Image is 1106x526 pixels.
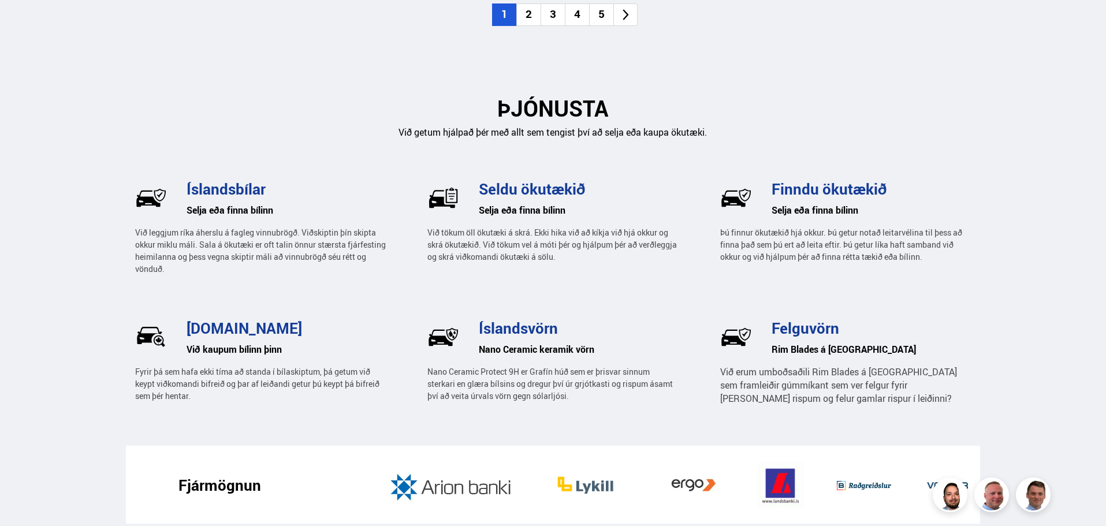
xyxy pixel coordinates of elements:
h6: Nano Ceramic keramik vörn [479,341,678,358]
h6: Rim Blades á [GEOGRAPHIC_DATA] [772,341,971,358]
h3: Finndu ökutækið [772,180,971,197]
img: _UrlRxxciTm4sq1N.svg [135,321,167,353]
li: 5 [589,3,613,26]
li: 4 [565,3,589,26]
p: Nano Ceramic Protect 9H er Grafín húð sem er þrisvar sinnum sterkari en glæra bílsins og dregur þ... [427,365,678,402]
li: 3 [541,3,565,26]
p: Þú finnur ökutækið hjá okkur. Þú getur notað leitarvélina til þess að finna það sem þú ert að lei... [720,226,971,263]
button: Opna LiveChat spjallviðmót [9,5,44,39]
span: Við erum umboðsaðili Rim Blades á [GEOGRAPHIC_DATA] sem framleiðir gúmmíkant sem ver felgur fyrir... [720,365,957,405]
p: Við tökum öll ökutæki á skrá. Ekki hika við að kíkja við hjá okkur og skrá ökutækið. Við tökum ve... [427,226,678,263]
img: JD2k8JnpGOQahQK4.jpg [386,462,520,509]
img: Pf5Ax2cCE_PAlAL1.svg [427,321,459,353]
h6: Selja eða finna bílinn [187,202,386,219]
h3: Felguvörn [772,319,971,337]
h3: Íslandsbílar [187,180,386,197]
h6: Við kaupum bílinn þinn [187,341,386,358]
h3: Seldu ökutækið [479,180,678,197]
img: wj-tEQaV63q7uWzm.svg [135,182,167,214]
img: FbJEzSuNWCJXmdc-.webp [1018,479,1052,514]
img: vb19vGOeIT05djEB.jpg [651,462,736,509]
h6: Selja eða finna bílinn [479,202,678,219]
p: Fyrir þá sem hafa ekki tíma að standa í bílaskiptum, þá getum við keypt viðkomandi bifreið og þar... [135,365,386,402]
img: BkM1h9GEeccOPUq4.svg [720,182,752,214]
img: wj-tEQaV63q7uWzm.svg [720,321,752,353]
li: 1 [492,3,516,26]
img: siFngHWaQ9KaOqBr.png [976,479,1011,514]
h2: ÞJÓNUSTA [135,95,971,121]
h3: Fjármögnun [178,476,261,494]
h3: [DOMAIN_NAME] [187,319,386,337]
p: Við leggjum ríka áherslu á fagleg vinnubrögð. Viðskiptin þín skipta okkur miklu máli. Sala á ökut... [135,226,386,275]
img: U-P77hVsr2UxK2Mi.svg [427,182,459,214]
li: 2 [516,3,541,26]
h6: Selja eða finna bílinn [772,202,971,219]
h3: Íslandsvörn [479,319,678,337]
img: nhp88E3Fdnt1Opn2.png [934,479,969,514]
p: Við getum hjálpað þér með allt sem tengist því að selja eða kaupa ökutæki. [135,126,971,139]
